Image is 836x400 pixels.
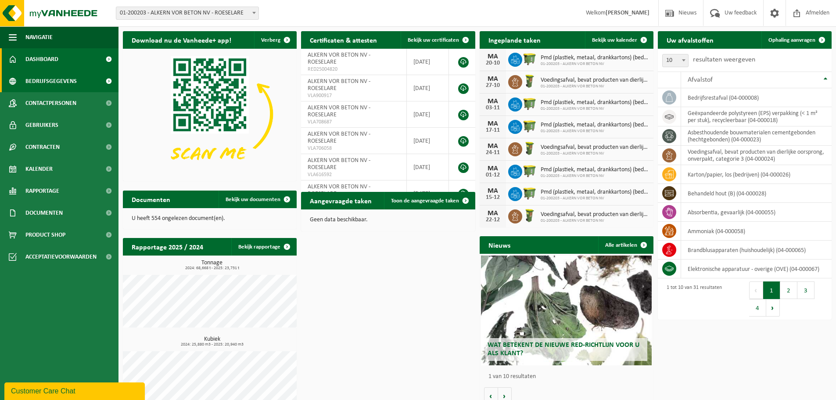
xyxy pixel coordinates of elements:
[592,37,637,43] span: Bekijk uw kalender
[123,49,297,179] img: Download de VHEPlus App
[522,51,537,66] img: WB-1100-HPE-GN-50
[127,342,297,347] span: 2024: 25,880 m3 - 2025: 20,940 m3
[484,60,502,66] div: 20-10
[384,192,474,209] a: Toon de aangevraagde taken
[761,31,831,49] a: Ophaling aanvragen
[541,84,649,89] span: 01-200203 - ALKERN VOR BETON NV
[25,70,77,92] span: Bedrijfsgegevens
[522,96,537,111] img: WB-1100-HPE-GN-50
[522,119,537,133] img: WB-1100-HPE-GN-50
[25,48,58,70] span: Dashboard
[481,256,651,365] a: Wat betekent de nieuwe RED-richtlijn voor u als klant?
[522,141,537,156] img: WB-0060-HPE-GN-50
[681,146,832,165] td: voedingsafval, bevat producten van dierlijke oorsprong, onverpakt, categorie 3 (04-000024)
[522,186,537,201] img: WB-1100-HPE-GN-50
[541,151,649,156] span: 01-200203 - ALKERN VOR BETON NV
[407,101,449,128] td: [DATE]
[484,172,502,178] div: 01-12
[4,381,147,400] iframe: chat widget
[484,187,502,195] div: MA
[408,37,459,43] span: Bekijk uw certificaten
[25,202,63,224] span: Documenten
[484,143,502,150] div: MA
[662,281,722,317] div: 1 tot 10 van 31 resultaten
[231,238,296,256] a: Bekijk rapportage
[541,99,649,106] span: Pmd (plastiek, metaal, drankkartons) (bedrijven)
[116,7,259,20] span: 01-200203 - ALKERN VOR BETON NV - ROESELARE
[308,78,370,92] span: ALKERN VOR BETON NV - ROESELARE
[541,166,649,173] span: Pmd (plastiek, metaal, drankkartons) (bedrijven)
[484,217,502,223] div: 22-12
[308,131,370,144] span: ALKERN VOR BETON NV - ROESELARE
[25,136,60,158] span: Contracten
[25,26,53,48] span: Navigatie
[484,53,502,60] div: MA
[797,281,814,299] button: 3
[681,222,832,241] td: ammoniak (04-000058)
[226,197,280,202] span: Bekijk uw documenten
[541,106,649,112] span: 01-200203 - ALKERN VOR BETON NV
[407,180,449,207] td: [DATE]
[484,150,502,156] div: 24-11
[768,37,815,43] span: Ophaling aanvragen
[763,281,780,299] button: 1
[254,31,296,49] button: Verberg
[401,31,474,49] a: Bekijk uw certificaten
[488,342,639,357] span: Wat betekent de nieuwe RED-richtlijn voor u als klant?
[308,145,400,152] span: VLA706058
[688,76,713,83] span: Afvalstof
[598,236,653,254] a: Alle artikelen
[484,76,502,83] div: MA
[585,31,653,49] a: Bekijk uw kalender
[123,191,179,208] h2: Documenten
[261,37,280,43] span: Verberg
[301,31,386,48] h2: Certificaten & attesten
[25,224,65,246] span: Product Shop
[541,211,649,218] span: Voedingsafval, bevat producten van dierlijke oorsprong, onverpakt, categorie 3
[308,66,400,73] span: RED25004820
[681,107,832,126] td: geëxpandeerde polystyreen (EPS) verpakking (< 1 m² per stuk), recycleerbaar (04-000018)
[484,210,502,217] div: MA
[663,54,688,67] span: 10
[484,195,502,201] div: 15-12
[681,259,832,278] td: elektronische apparatuur - overige (OVE) (04-000067)
[484,127,502,133] div: 17-11
[484,83,502,89] div: 27-10
[25,92,76,114] span: Contactpersonen
[127,260,297,270] h3: Tonnage
[541,173,649,179] span: 01-200203 - ALKERN VOR BETON NV
[541,77,649,84] span: Voedingsafval, bevat producten van dierlijke oorsprong, onverpakt, categorie 3
[541,61,649,67] span: 01-200203 - ALKERN VOR BETON NV
[407,128,449,154] td: [DATE]
[780,281,797,299] button: 2
[681,184,832,203] td: behandeld hout (B) (04-000028)
[681,203,832,222] td: absorbentia, gevaarlijk (04-000055)
[749,281,763,299] button: Previous
[308,92,400,99] span: VLA900917
[606,10,649,16] strong: [PERSON_NAME]
[749,299,766,317] button: 4
[681,241,832,259] td: brandblusapparaten (huishoudelijk) (04-000065)
[681,88,832,107] td: bedrijfsrestafval (04-000008)
[310,217,466,223] p: Geen data beschikbaar.
[522,74,537,89] img: WB-0060-HPE-GN-50
[219,191,296,208] a: Bekijk uw documenten
[662,54,689,67] span: 10
[658,31,722,48] h2: Uw afvalstoffen
[541,129,649,134] span: 01-200203 - ALKERN VOR BETON NV
[484,120,502,127] div: MA
[25,180,59,202] span: Rapportage
[308,105,370,118] span: ALKERN VOR BETON NV - ROESELARE
[488,374,649,380] p: 1 van 10 resultaten
[407,49,449,75] td: [DATE]
[127,336,297,347] h3: Kubiek
[25,158,53,180] span: Kalender
[541,122,649,129] span: Pmd (plastiek, metaal, drankkartons) (bedrijven)
[407,154,449,180] td: [DATE]
[407,75,449,101] td: [DATE]
[308,52,370,65] span: ALKERN VOR BETON NV - ROESELARE
[484,105,502,111] div: 03-11
[693,56,755,63] label: resultaten weergeven
[541,218,649,223] span: 01-200203 - ALKERN VOR BETON NV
